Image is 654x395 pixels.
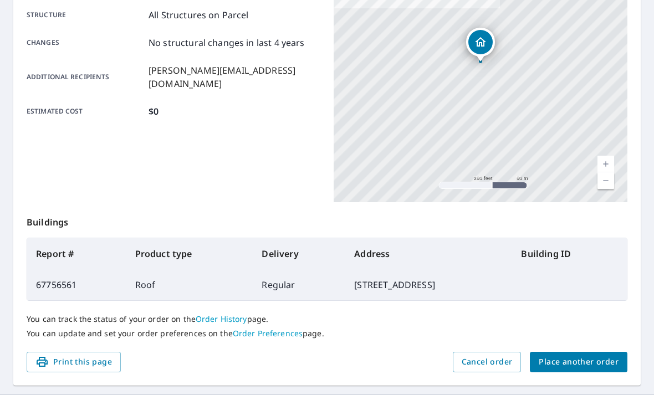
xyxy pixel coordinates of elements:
th: Address [345,238,512,269]
th: Report # [27,238,126,269]
td: Roof [126,269,253,300]
p: No structural changes in last 4 years [149,36,305,49]
th: Delivery [253,238,345,269]
th: Building ID [512,238,627,269]
td: [STREET_ADDRESS] [345,269,512,300]
p: All Structures on Parcel [149,8,249,22]
div: Dropped pin, building 1, Residential property, 5310 240th St SW Mountlake Terrace, WA 98043 [466,28,495,62]
button: Print this page [27,352,121,372]
th: Product type [126,238,253,269]
p: Structure [27,8,144,22]
p: Changes [27,36,144,49]
a: Current Level 17, Zoom Out [597,172,614,189]
button: Place another order [530,352,627,372]
span: Place another order [539,355,619,369]
a: Order History [196,314,247,324]
p: Buildings [27,202,627,238]
button: Cancel order [453,352,522,372]
p: Estimated cost [27,105,144,118]
span: Cancel order [462,355,513,369]
p: $0 [149,105,159,118]
td: Regular [253,269,345,300]
p: [PERSON_NAME][EMAIL_ADDRESS][DOMAIN_NAME] [149,64,320,90]
p: Additional recipients [27,64,144,90]
a: Order Preferences [233,328,303,338]
p: You can update and set your order preferences on the page. [27,329,627,338]
span: Print this page [35,355,112,369]
p: You can track the status of your order on the page. [27,314,627,324]
td: 67756561 [27,269,126,300]
a: Current Level 17, Zoom In [597,156,614,172]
